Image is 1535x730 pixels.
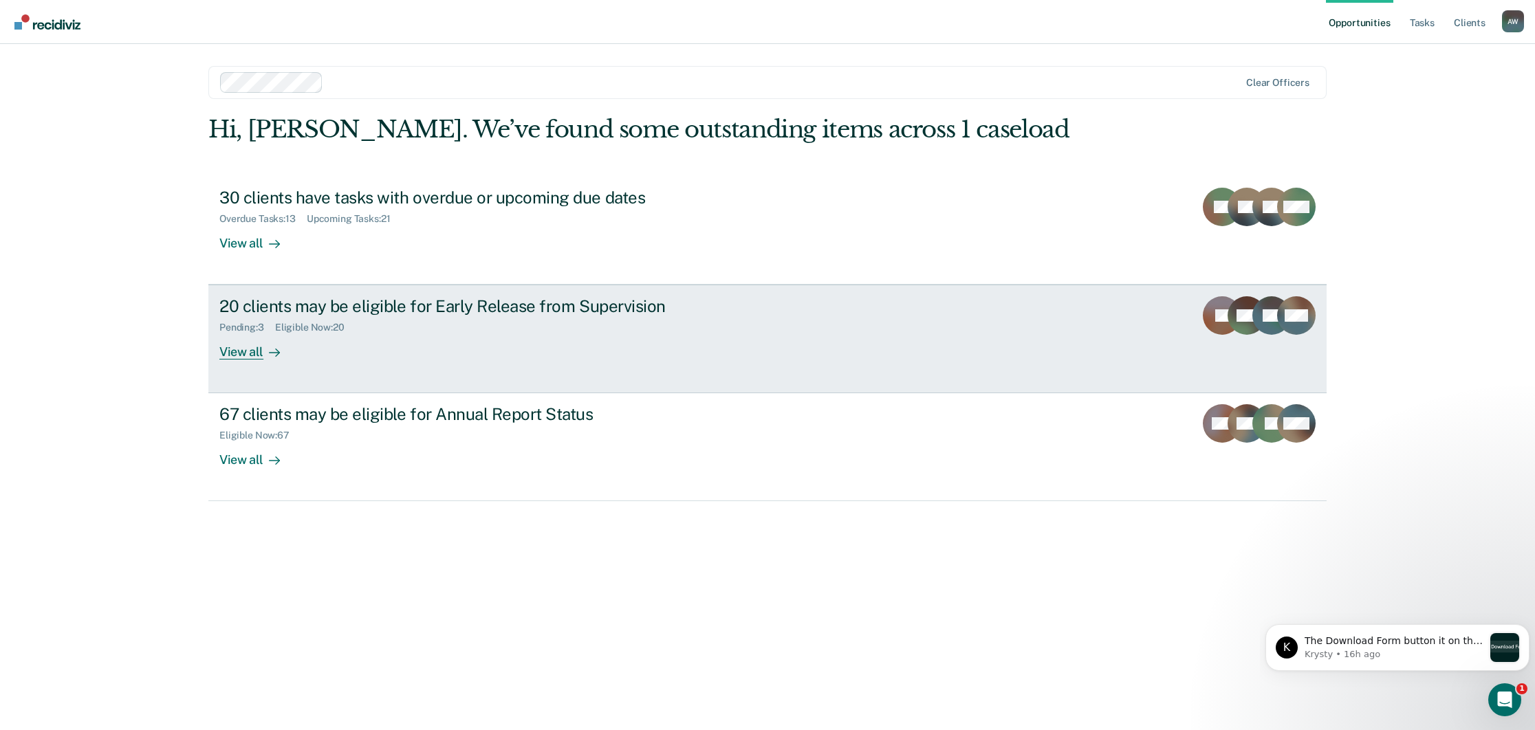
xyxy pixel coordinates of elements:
div: 20 clients may be eligible for Early Release from Supervision [219,296,702,316]
div: Eligible Now : 20 [275,322,356,333]
img: Recidiviz [14,14,80,30]
iframe: Intercom live chat [1488,683,1521,716]
div: View all [219,441,296,468]
a: 67 clients may be eligible for Annual Report StatusEligible Now:67View all [208,393,1327,501]
a: 20 clients may be eligible for Early Release from SupervisionPending:3Eligible Now:20View all [208,285,1327,393]
div: Eligible Now : 67 [219,430,301,441]
iframe: Intercom notifications message [1260,597,1535,693]
div: Hi, [PERSON_NAME]. We’ve found some outstanding items across 1 caseload [208,115,1103,144]
div: Clear officers [1246,77,1309,89]
div: View all [219,333,296,360]
div: View all [219,224,296,251]
div: 67 clients may be eligible for Annual Report Status [219,404,702,424]
a: 30 clients have tasks with overdue or upcoming due datesOverdue Tasks:13Upcoming Tasks:21View all [208,177,1327,285]
div: A W [1502,10,1524,32]
div: Pending : 3 [219,322,275,333]
div: Overdue Tasks : 13 [219,213,307,225]
div: 30 clients have tasks with overdue or upcoming due dates [219,188,702,208]
button: Profile dropdown button [1502,10,1524,32]
span: 1 [1516,683,1527,694]
div: Upcoming Tasks : 21 [307,213,402,225]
